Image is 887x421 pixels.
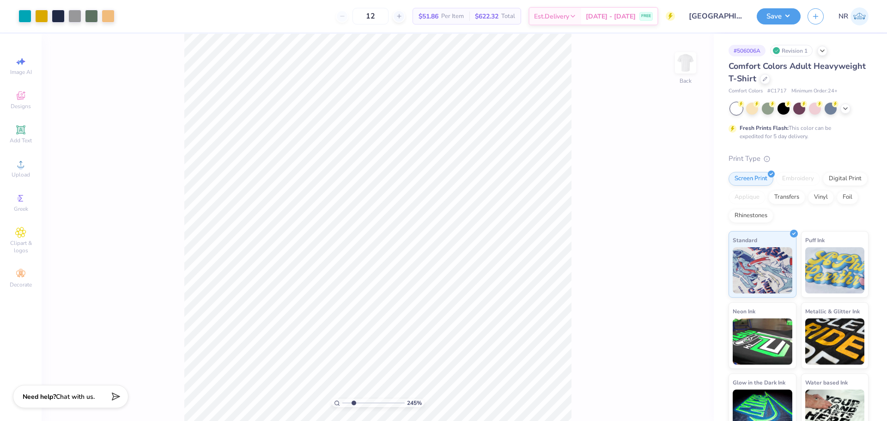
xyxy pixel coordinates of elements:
span: Image AI [10,68,32,76]
span: Glow in the Dark Ink [733,378,785,387]
span: Add Text [10,137,32,144]
strong: Fresh Prints Flash: [740,124,789,132]
div: Back [680,77,692,85]
span: Designs [11,103,31,110]
img: Metallic & Glitter Ink [805,318,865,365]
div: Screen Print [729,172,773,186]
div: Embroidery [776,172,820,186]
span: Puff Ink [805,235,825,245]
div: Applique [729,190,765,204]
span: Minimum Order: 24 + [791,87,838,95]
img: Niki Roselle Tendencia [851,7,869,25]
span: Est. Delivery [534,12,569,21]
span: # C1717 [767,87,787,95]
span: [DATE] - [DATE] [586,12,636,21]
a: NR [838,7,869,25]
div: Print Type [729,153,869,164]
input: Untitled Design [682,7,750,25]
span: Comfort Colors Adult Heavyweight T-Shirt [729,61,866,84]
input: – – [352,8,389,24]
div: Vinyl [808,190,834,204]
strong: Need help? [23,392,56,401]
span: 245 % [407,399,422,407]
span: Metallic & Glitter Ink [805,306,860,316]
span: Standard [733,235,757,245]
img: Neon Ink [733,318,792,365]
div: Digital Print [823,172,868,186]
span: Decorate [10,281,32,288]
img: Standard [733,247,792,293]
button: Save [757,8,801,24]
span: Upload [12,171,30,178]
div: Transfers [768,190,805,204]
span: Total [501,12,515,21]
span: FREE [641,13,651,19]
span: Clipart & logos [5,239,37,254]
span: Greek [14,205,28,213]
img: Puff Ink [805,247,865,293]
span: Comfort Colors [729,87,763,95]
span: $51.86 [419,12,438,21]
span: Per Item [441,12,464,21]
span: Water based Ink [805,378,848,387]
img: Back [676,54,695,72]
div: # 506006A [729,45,765,56]
div: Foil [837,190,858,204]
span: NR [838,11,848,22]
div: Rhinestones [729,209,773,223]
span: Neon Ink [733,306,755,316]
span: $622.32 [475,12,498,21]
div: Revision 1 [770,45,813,56]
div: This color can be expedited for 5 day delivery. [740,124,853,140]
span: Chat with us. [56,392,95,401]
